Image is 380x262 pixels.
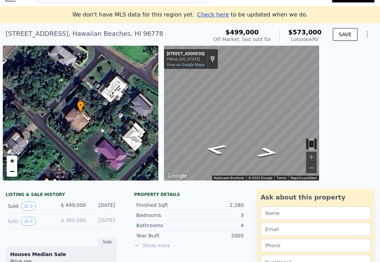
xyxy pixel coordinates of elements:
div: Bedrooms [136,212,190,219]
div: [STREET_ADDRESS] [167,51,204,57]
span: − [10,167,14,176]
span: $499,000 [226,28,259,36]
button: Keyboard shortcuts [214,176,244,181]
button: Show Options [360,27,374,41]
div: 3 [190,212,244,219]
div: Finished Sqft [136,202,190,209]
a: Open this area in Google Maps (opens a new window) [166,171,189,181]
span: $ 499,000 [61,202,86,208]
span: $573,000 [288,28,322,36]
a: Report a problem [291,176,317,180]
div: Map [164,46,319,181]
div: Bathrooms [136,222,190,229]
div: Pāhoa, [US_STATE] [167,57,204,61]
div: We don't have MLS data for this region yet. [72,11,308,19]
span: Show more [134,242,246,249]
div: 2005 [190,232,244,239]
div: Off Market, last sold for [213,36,271,43]
span: • [77,102,84,108]
div: Sold [8,202,55,211]
input: Email [261,223,371,236]
div: Ask about this property [261,192,371,202]
button: Zoom out [306,163,317,173]
path: Go Southwest, Uwalo St [248,145,287,160]
button: Toggle motion tracking [306,139,317,149]
a: Terms (opens in new tab) [277,176,286,180]
span: Check here [197,11,229,18]
path: Go Northeast, Uwalo St [196,142,235,157]
div: Lotside ARV [288,36,322,43]
div: 4 [190,222,244,229]
button: View historical data [21,202,36,211]
span: © 2025 Google [248,176,272,180]
div: Sold [8,217,55,226]
img: Google [166,171,189,181]
a: Show location on map [210,55,215,63]
div: LISTING & SALE HISTORY [6,192,117,199]
a: View on Google Maps [167,63,205,67]
div: Sale [97,237,117,247]
span: $ 385,000 [61,217,86,223]
button: Zoom in [306,152,317,162]
div: Street View [164,46,319,181]
input: Name [261,207,371,220]
div: [DATE] [91,217,115,226]
a: Zoom in [7,156,17,166]
div: Property details [134,192,246,197]
div: 2,280 [190,202,244,209]
div: [DATE] [91,202,115,211]
div: Houses Median Sale [10,251,113,258]
div: [STREET_ADDRESS] , Hawaiian Beaches , HI 96778 [6,29,163,39]
a: Zoom out [7,166,17,177]
div: to be updated when we do. [197,11,308,19]
div: • [77,101,84,113]
input: Phone [261,239,371,252]
button: SAVE [333,28,357,41]
button: View historical data [21,217,36,226]
div: Year Built [136,232,190,239]
span: + [10,156,14,165]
